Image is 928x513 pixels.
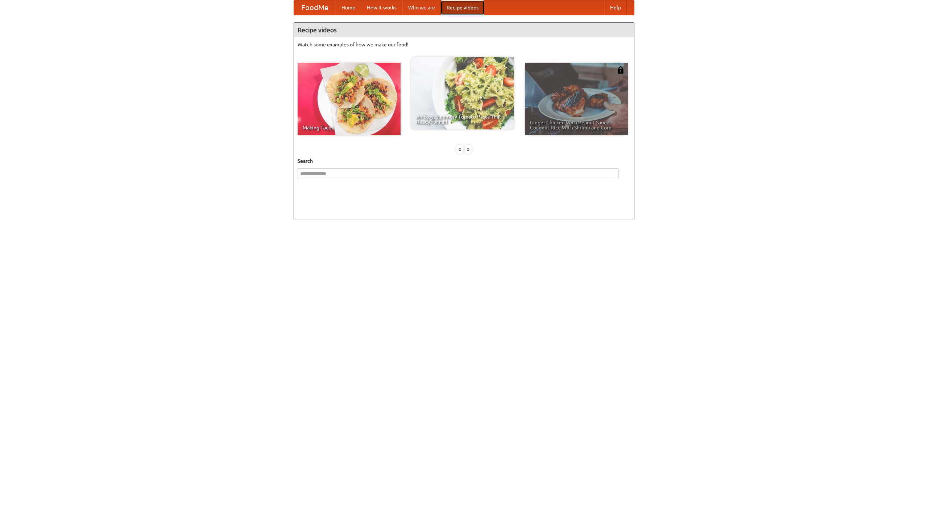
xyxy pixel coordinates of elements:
div: « [456,145,463,154]
a: Help [604,0,627,15]
span: Making Tacos [303,125,395,130]
a: Recipe videos [441,0,484,15]
span: An Easy, Summery Tomato Pasta That's Ready for Fall [416,114,509,124]
h4: Recipe videos [294,23,634,37]
div: » [465,145,472,154]
a: How it works [361,0,402,15]
p: Watch some examples of how we make our food! [298,41,630,48]
a: Who we are [402,0,441,15]
a: Making Tacos [298,63,401,135]
a: Home [336,0,361,15]
img: 483408.png [617,66,624,74]
a: An Easy, Summery Tomato Pasta That's Ready for Fall [411,57,514,129]
a: FoodMe [294,0,336,15]
h5: Search [298,157,630,165]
